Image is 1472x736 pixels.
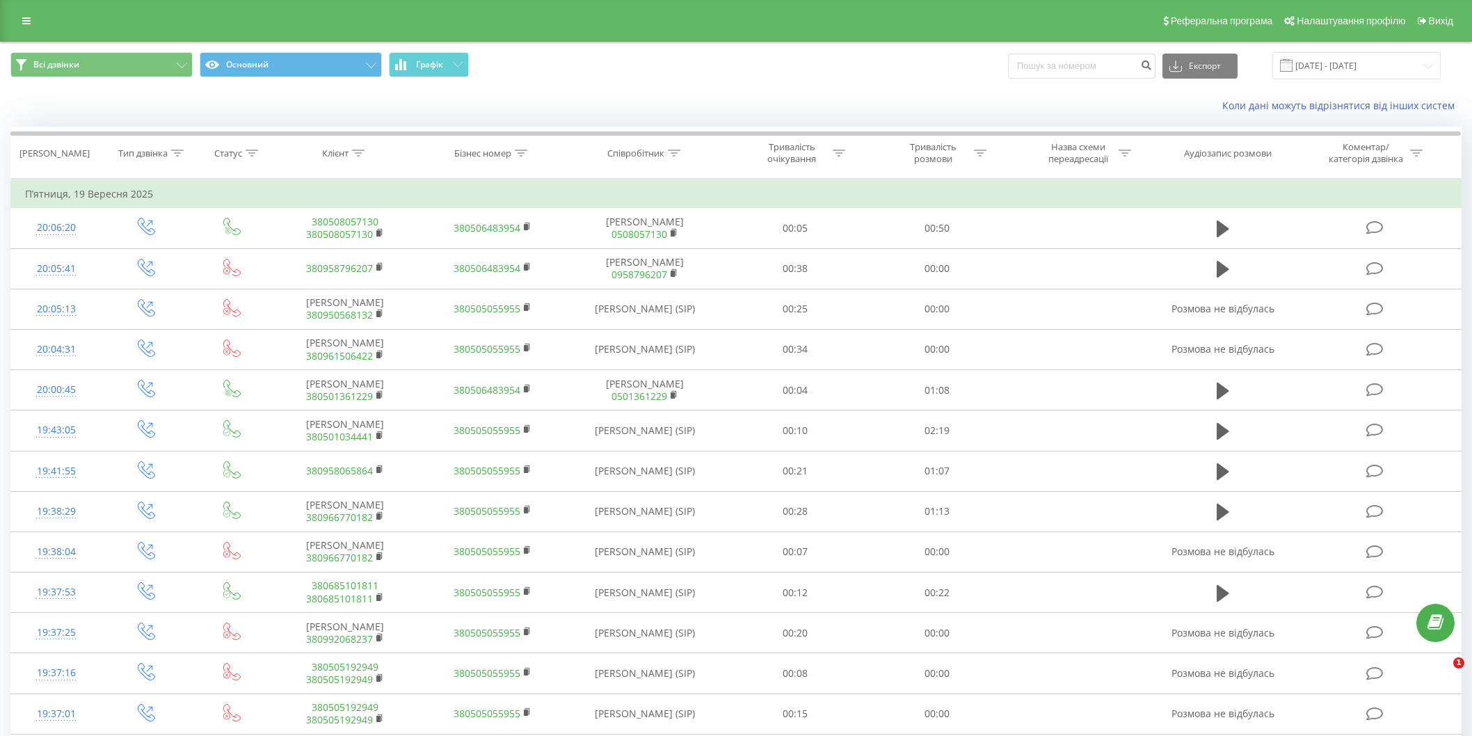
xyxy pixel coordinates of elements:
[611,268,667,281] a: 0958796207
[866,289,1008,329] td: 00:00
[454,342,520,355] a: 380505055955
[25,417,88,444] div: 19:43:05
[866,531,1008,572] td: 00:00
[896,141,970,165] div: Тривалість розмови
[271,410,419,451] td: [PERSON_NAME]
[1171,666,1274,680] span: Розмова не відбулась
[1171,626,1274,639] span: Розмова не відбулась
[200,52,382,77] button: Основний
[25,296,88,323] div: 20:05:13
[866,329,1008,369] td: 00:00
[724,491,866,531] td: 00:28
[724,613,866,653] td: 00:20
[271,531,419,572] td: [PERSON_NAME]
[1008,54,1155,79] input: Пошук за номером
[306,349,373,362] a: 380961506422
[271,329,419,369] td: [PERSON_NAME]
[866,248,1008,289] td: 00:00
[118,147,168,159] div: Тип дзвінка
[25,255,88,282] div: 20:05:41
[566,289,724,329] td: [PERSON_NAME] (SIP)
[566,694,724,734] td: [PERSON_NAME] (SIP)
[866,451,1008,491] td: 01:07
[25,498,88,525] div: 19:38:29
[25,538,88,566] div: 19:38:04
[724,248,866,289] td: 00:38
[724,531,866,572] td: 00:07
[866,370,1008,410] td: 01:08
[724,208,866,248] td: 00:05
[19,147,90,159] div: [PERSON_NAME]
[454,464,520,477] a: 380505055955
[10,52,193,77] button: Всі дзвінки
[1425,657,1458,691] iframe: Intercom live chat
[1297,15,1405,26] span: Налаштування профілю
[306,390,373,403] a: 380501361229
[306,713,373,726] a: 380505192949
[1325,141,1407,165] div: Коментар/категорія дзвінка
[271,491,419,531] td: [PERSON_NAME]
[454,504,520,518] a: 380505055955
[271,613,419,653] td: [PERSON_NAME]
[271,370,419,410] td: [PERSON_NAME]
[454,147,511,159] div: Бізнес номер
[724,329,866,369] td: 00:34
[611,390,667,403] a: 0501361229
[866,653,1008,694] td: 00:00
[755,141,829,165] div: Тривалість очікування
[312,660,378,673] a: 380505192949
[454,221,520,234] a: 380506483954
[312,215,378,228] a: 380508057130
[454,707,520,720] a: 380505055955
[866,410,1008,451] td: 02:19
[724,694,866,734] td: 00:15
[566,451,724,491] td: [PERSON_NAME] (SIP)
[866,573,1008,613] td: 00:22
[33,59,79,70] span: Всі дзвінки
[454,626,520,639] a: 380505055955
[25,659,88,687] div: 19:37:16
[454,586,520,599] a: 380505055955
[866,208,1008,248] td: 00:50
[389,52,469,77] button: Графік
[454,424,520,437] a: 380505055955
[1184,147,1272,159] div: Аудіозапис розмови
[312,701,378,714] a: 380505192949
[306,632,373,646] a: 380992068237
[566,248,724,289] td: [PERSON_NAME]
[1171,15,1273,26] span: Реферальна програма
[566,370,724,410] td: [PERSON_NAME]
[25,376,88,403] div: 20:00:45
[454,383,520,397] a: 380506483954
[866,694,1008,734] td: 00:00
[1041,141,1115,165] div: Назва схеми переадресації
[306,227,373,241] a: 380508057130
[1171,342,1274,355] span: Розмова не відбулась
[454,545,520,558] a: 380505055955
[25,701,88,728] div: 19:37:01
[306,308,373,321] a: 380950568132
[724,410,866,451] td: 00:10
[306,592,373,605] a: 380685101811
[11,180,1462,208] td: П’ятниця, 19 Вересня 2025
[25,336,88,363] div: 20:04:31
[566,653,724,694] td: [PERSON_NAME] (SIP)
[566,531,724,572] td: [PERSON_NAME] (SIP)
[566,573,724,613] td: [PERSON_NAME] (SIP)
[1222,99,1462,112] a: Коли дані можуть відрізнятися вiд інших систем
[1429,15,1453,26] span: Вихід
[724,370,866,410] td: 00:04
[566,329,724,369] td: [PERSON_NAME] (SIP)
[1453,657,1464,669] span: 1
[1171,707,1274,720] span: Розмова не відбулась
[611,227,667,241] a: 0508057130
[866,491,1008,531] td: 01:13
[306,262,373,275] a: 380958796207
[724,573,866,613] td: 00:12
[607,147,664,159] div: Співробітник
[25,458,88,485] div: 19:41:55
[322,147,349,159] div: Клієнт
[454,666,520,680] a: 380505055955
[306,551,373,564] a: 380966770182
[416,60,443,70] span: Графік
